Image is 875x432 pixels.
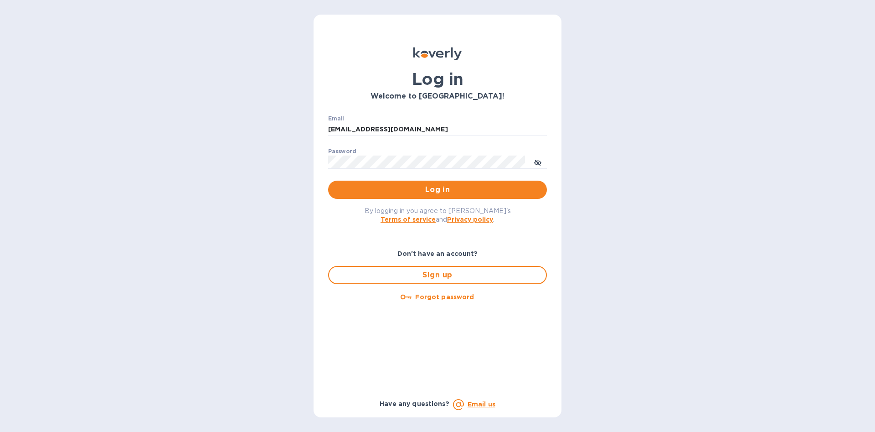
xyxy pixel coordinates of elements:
[328,69,547,88] h1: Log in
[468,401,495,408] a: Email us
[415,293,474,301] u: Forgot password
[328,149,356,154] label: Password
[335,184,540,195] span: Log in
[413,47,462,60] img: Koverly
[381,216,436,223] a: Terms of service
[529,153,547,171] button: toggle password visibility
[328,181,547,199] button: Log in
[397,250,478,257] b: Don't have an account?
[328,266,547,284] button: Sign up
[328,123,547,136] input: Enter email address
[447,216,493,223] a: Privacy policy
[380,400,449,407] b: Have any questions?
[365,207,511,223] span: By logging in you agree to [PERSON_NAME]'s and .
[328,116,344,121] label: Email
[328,92,547,101] h3: Welcome to [GEOGRAPHIC_DATA]!
[336,270,539,281] span: Sign up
